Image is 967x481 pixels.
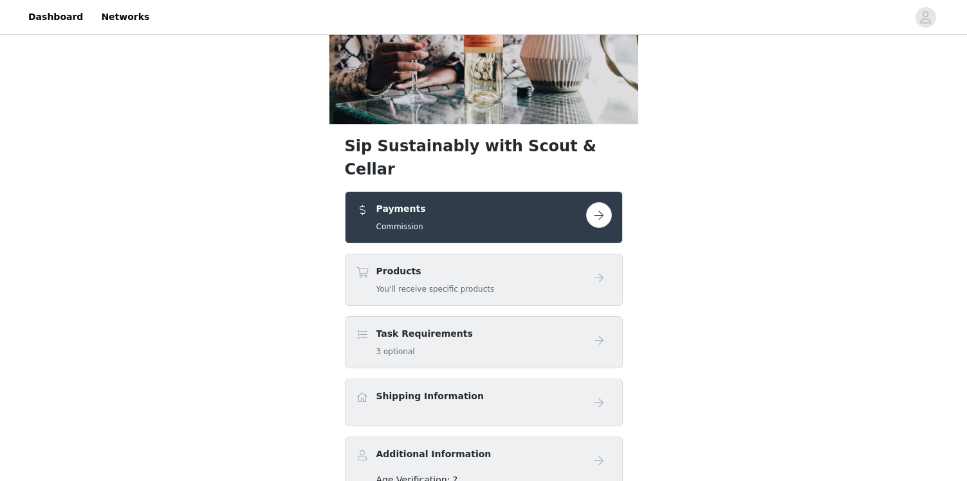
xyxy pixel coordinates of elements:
[376,327,473,341] h4: Task Requirements
[376,202,426,216] h4: Payments
[345,379,623,426] div: Shipping Information
[376,448,492,461] h4: Additional Information
[376,283,495,295] h5: You'll receive specific products
[345,191,623,243] div: Payments
[21,3,91,32] a: Dashboard
[376,346,473,357] h5: 3 optional
[93,3,157,32] a: Networks
[345,254,623,306] div: Products
[376,221,426,232] h5: Commission
[345,135,623,181] h1: Sip Sustainably with Scout & Cellar
[919,7,932,28] div: avatar
[376,265,495,278] h4: Products
[376,390,484,403] h4: Shipping Information
[345,316,623,368] div: Task Requirements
